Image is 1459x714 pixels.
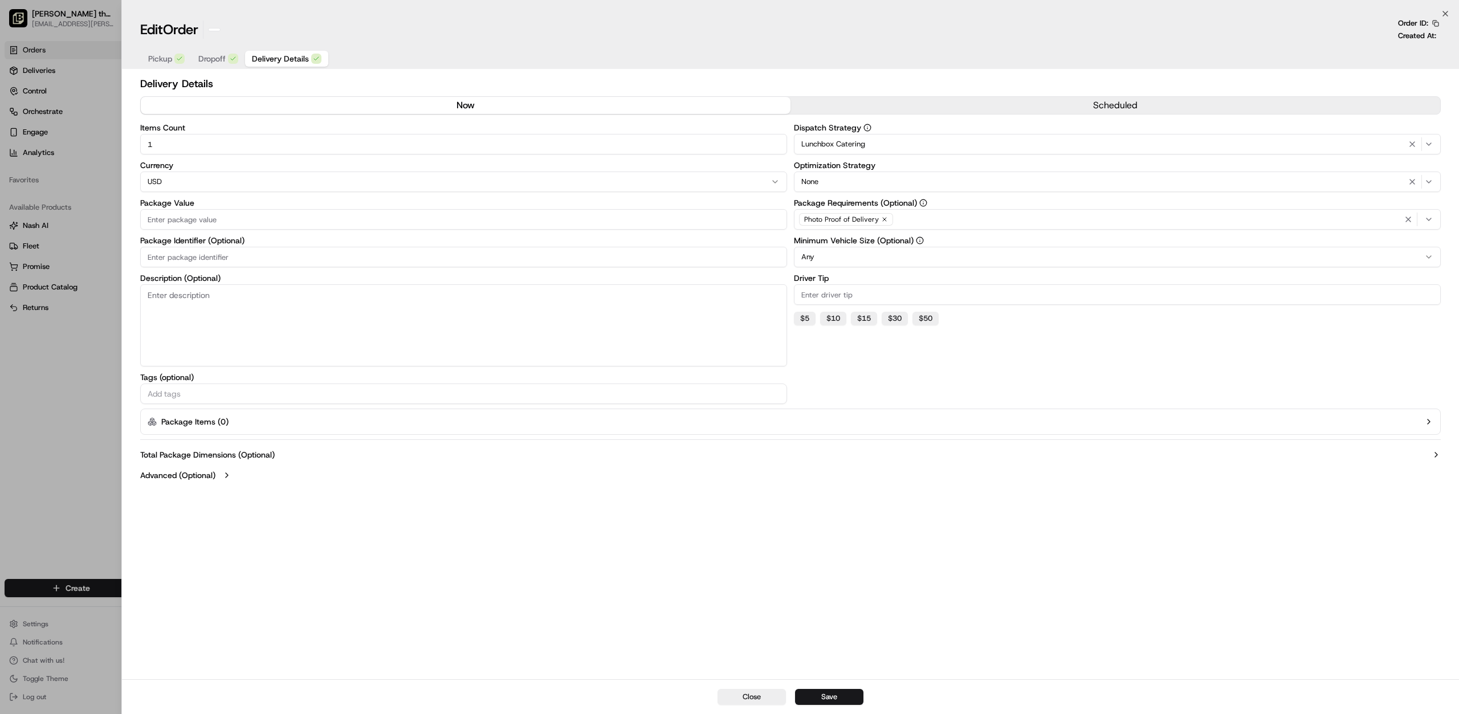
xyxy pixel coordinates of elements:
button: Total Package Dimensions (Optional) [140,449,1441,460]
button: Photo Proof of Delivery [794,209,1441,230]
h2: Delivery Details [140,76,1441,92]
a: Powered byPylon [80,193,138,202]
button: Close [718,689,786,705]
label: Package Items ( 0 ) [161,416,229,427]
label: Total Package Dimensions (Optional) [140,449,275,460]
h1: Edit [140,21,198,39]
label: Optimization Strategy [794,161,1441,169]
label: Package Value [140,199,787,207]
span: None [801,177,818,187]
p: Order ID: [1398,18,1428,28]
span: Pickup [148,53,172,64]
label: Dispatch Strategy [794,124,1441,132]
button: Save [795,689,863,705]
span: Order [163,21,198,39]
span: Pylon [113,193,138,202]
label: Description (Optional) [140,274,787,282]
input: Add tags [145,387,782,401]
button: Advanced (Optional) [140,470,1441,481]
p: Created At: [1398,31,1436,41]
div: We're available if you need us! [39,120,144,129]
label: Items Count [140,124,787,132]
div: Start new chat [39,109,187,120]
p: Welcome 👋 [11,46,207,64]
label: Advanced (Optional) [140,470,215,481]
span: API Documentation [108,165,183,177]
button: Dispatch Strategy [863,124,871,132]
button: Minimum Vehicle Size (Optional) [916,236,924,244]
div: 💻 [96,166,105,176]
input: Enter driver tip [794,284,1441,305]
button: scheduled [790,97,1440,114]
button: now [141,97,790,114]
button: $5 [794,312,816,325]
span: Dropoff [198,53,226,64]
span: Delivery Details [252,53,309,64]
img: 1736555255976-a54dd68f-1ca7-489b-9aae-adbdc363a1c4 [11,109,32,129]
button: $15 [851,312,877,325]
button: Start new chat [194,112,207,126]
input: Enter package value [140,209,787,230]
button: Lunchbox Catering [794,134,1441,154]
span: Lunchbox Catering [801,139,865,149]
label: Tags (optional) [140,373,787,381]
button: $30 [882,312,908,325]
a: 💻API Documentation [92,161,188,181]
label: Currency [140,161,787,169]
label: Package Identifier (Optional) [140,236,787,244]
button: None [794,172,1441,192]
label: Minimum Vehicle Size (Optional) [794,236,1441,244]
button: $10 [820,312,846,325]
div: 📗 [11,166,21,176]
img: Nash [11,11,34,34]
a: 📗Knowledge Base [7,161,92,181]
button: Package Requirements (Optional) [919,199,927,207]
label: Driver Tip [794,274,1441,282]
input: Enter package identifier [140,247,787,267]
span: Photo Proof of Delivery [804,215,879,224]
label: Package Requirements (Optional) [794,199,1441,207]
button: $50 [912,312,939,325]
input: Got a question? Start typing here... [30,74,205,85]
button: Package Items (0) [140,409,1441,435]
input: Enter items count [140,134,787,154]
span: Knowledge Base [23,165,87,177]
